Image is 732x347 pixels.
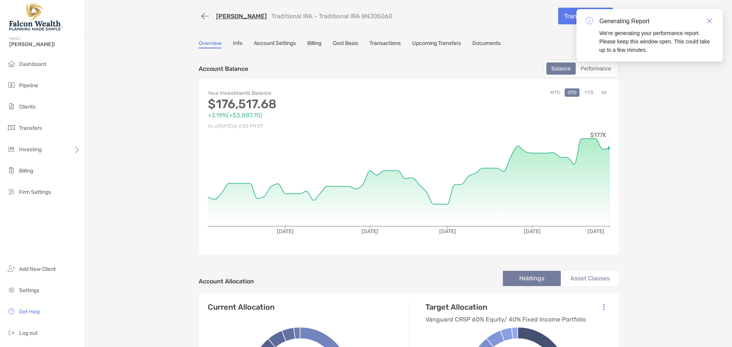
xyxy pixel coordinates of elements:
img: get-help icon [7,307,16,316]
img: Icon List Menu [603,304,605,310]
img: investing icon [7,144,16,154]
span: Firm Settings [19,189,51,195]
a: [PERSON_NAME] [216,13,267,20]
img: Falcon Wealth Planning Logo [9,3,63,30]
p: $176,517.68 [208,99,409,109]
tspan: [DATE] [524,228,541,235]
p: +2.19% ( +$3,887.70 ) [208,110,409,120]
a: Account Settings [254,40,296,48]
span: Billing [19,168,33,174]
a: Transfer Funds [558,8,613,24]
img: icon close [707,18,712,24]
span: [PERSON_NAME]! [9,41,80,48]
a: Overview [199,40,222,48]
a: Billing [307,40,321,48]
span: Add New Client [19,266,56,272]
button: YTD [581,88,596,97]
span: Investing [19,146,42,153]
tspan: [DATE] [439,228,456,235]
span: Log out [19,330,37,336]
p: Traditional IRA - Traditional IRA 8NJ05060 [271,13,392,20]
img: settings icon [7,285,16,294]
p: As of [DATE] at 2:00 PM ET [208,122,409,131]
li: Holdings [503,271,561,286]
img: pipeline icon [7,80,16,90]
div: We're generating your performance report. Please keep this window open. This could take up to a f... [599,29,714,54]
span: Pipeline [19,82,38,89]
span: Get Help [19,309,40,315]
div: segmented control [544,60,619,77]
img: firm-settings icon [7,187,16,196]
h4: Account Allocation [199,278,254,285]
h4: Current Allocation [208,302,274,312]
div: Generating Report [599,17,714,26]
tspan: [DATE] [277,228,294,235]
img: dashboard icon [7,59,16,68]
button: QTD [565,88,579,97]
p: Your Investments Balance [208,88,409,98]
img: billing icon [7,166,16,175]
tspan: [DATE] [588,228,604,235]
p: Vanguard CRSP 60% Equity/ 40% Fixed Income Portfolio [425,315,586,324]
span: Settings [19,287,39,294]
tspan: $177K [590,131,607,139]
span: Clients [19,104,35,110]
div: Performance [576,63,615,74]
p: Account Balance [199,64,248,74]
tspan: [DATE] [361,228,378,235]
img: clients icon [7,102,16,111]
span: Transfers [19,125,42,131]
img: add_new_client icon [7,264,16,273]
a: Upcoming Transfers [412,40,461,48]
a: Documents [472,40,501,48]
span: Dashboard [19,61,46,67]
a: Cost Basis [333,40,358,48]
h4: Target Allocation [425,302,586,312]
button: MTD [547,88,563,97]
img: icon notification [586,17,593,24]
button: All [598,88,610,97]
div: Balance [547,63,575,74]
a: Transactions [369,40,401,48]
img: transfers icon [7,123,16,132]
li: Asset Classes [561,271,619,286]
a: Close [705,17,714,25]
a: Info [233,40,242,48]
img: logout icon [7,328,16,337]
